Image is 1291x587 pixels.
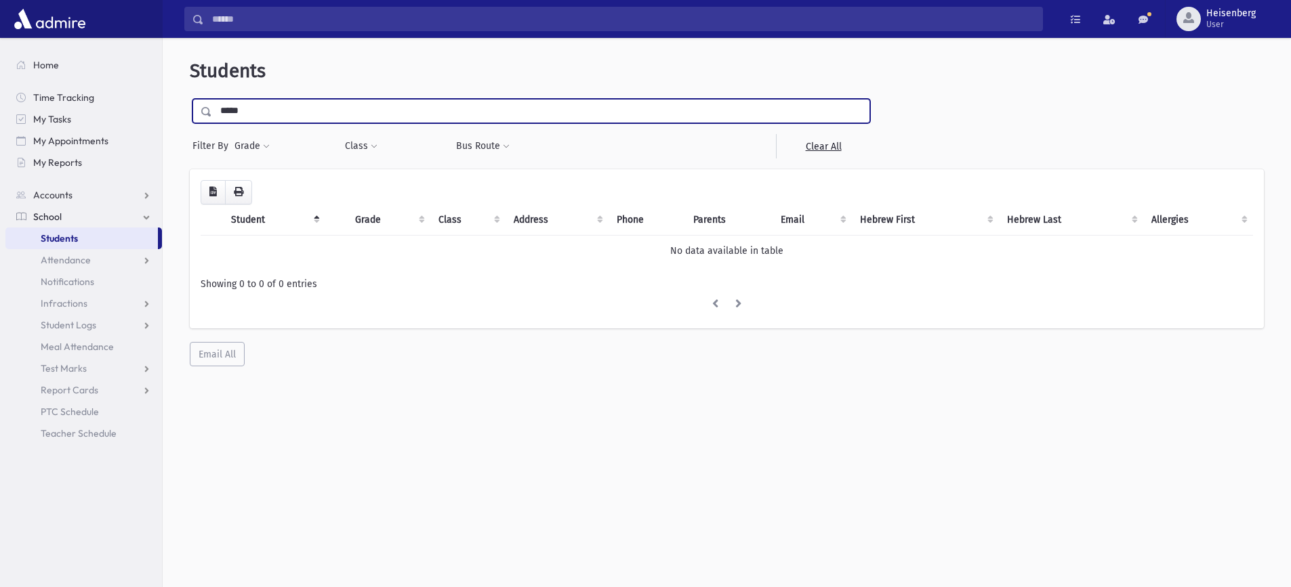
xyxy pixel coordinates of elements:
[41,254,91,266] span: Attendance
[455,134,510,158] button: Bus Route
[852,204,998,236] th: Hebrew First: activate to sort column ascending
[201,235,1253,266] td: No data available in table
[5,249,162,271] a: Attendance
[5,54,162,76] a: Home
[685,204,773,236] th: Parents
[33,59,59,71] span: Home
[41,427,117,439] span: Teacher Schedule
[33,113,71,125] span: My Tasks
[5,130,162,152] a: My Appointments
[190,60,266,82] span: Students
[5,401,162,422] a: PTC Schedule
[5,184,162,206] a: Accounts
[1206,8,1256,19] span: Heisenberg
[204,7,1042,31] input: Search
[41,362,87,374] span: Test Marks
[5,357,162,379] a: Test Marks
[999,204,1144,236] th: Hebrew Last: activate to sort column ascending
[347,204,430,236] th: Grade: activate to sort column ascending
[5,152,162,173] a: My Reports
[5,206,162,227] a: School
[41,276,94,288] span: Notifications
[5,227,158,249] a: Students
[1143,204,1253,236] th: Allergies: activate to sort column ascending
[41,319,96,331] span: Student Logs
[1206,19,1256,30] span: User
[201,180,226,204] button: CSV
[33,135,108,147] span: My Appointments
[33,211,62,223] span: School
[190,342,245,366] button: Email All
[41,297,87,309] span: Infractions
[5,314,162,336] a: Student Logs
[5,422,162,444] a: Teacher Schedule
[344,134,378,158] button: Class
[41,406,99,418] span: PTC Schedule
[776,134,870,158] a: Clear All
[5,336,162,357] a: Meal Attendance
[430,204,506,236] th: Class: activate to sort column ascending
[506,204,609,236] th: Address: activate to sort column ascending
[609,204,685,236] th: Phone
[5,379,162,401] a: Report Cards
[5,271,162,292] a: Notifications
[33,91,94,104] span: Time Tracking
[33,156,82,169] span: My Reports
[41,232,78,244] span: Students
[773,204,852,236] th: Email: activate to sort column ascending
[225,180,252,204] button: Print
[223,204,325,236] th: Student: activate to sort column descending
[5,87,162,108] a: Time Tracking
[41,341,114,353] span: Meal Attendance
[201,277,1253,291] div: Showing 0 to 0 of 0 entries
[5,108,162,130] a: My Tasks
[41,384,98,396] span: Report Cards
[192,139,234,153] span: Filter By
[33,189,73,201] span: Accounts
[5,292,162,314] a: Infractions
[11,5,89,32] img: AdmirePro
[234,134,270,158] button: Grade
